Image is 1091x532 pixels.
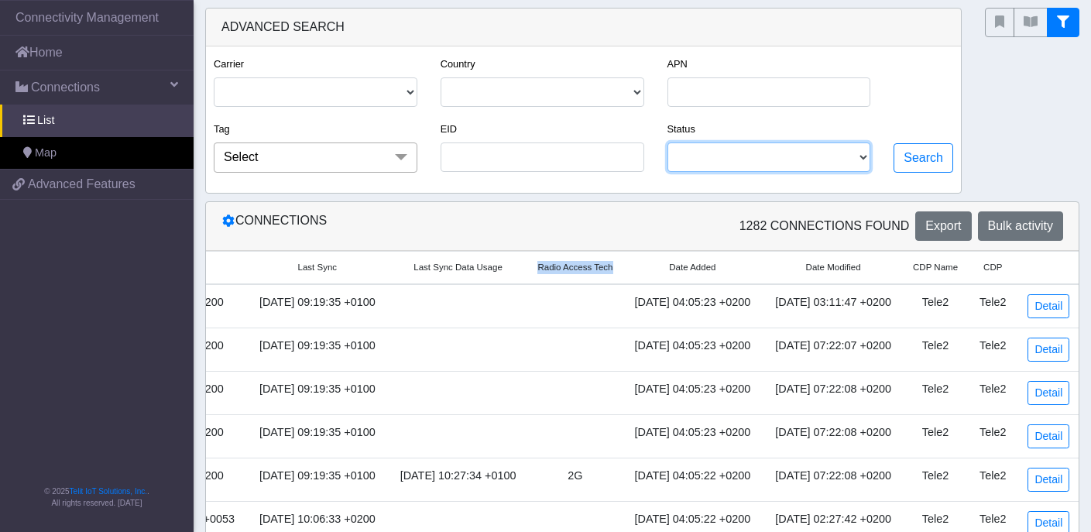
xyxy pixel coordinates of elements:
div: Advanced Search [206,9,961,46]
label: EID [441,122,457,136]
label: Tag [214,122,230,136]
div: Tele2 [913,424,958,441]
div: [DATE] 04:05:23 +0200 [632,338,754,355]
span: Bulk activity [988,219,1053,232]
div: Tele2 [913,381,958,398]
span: Tele2 [979,469,1006,482]
div: [DATE] 07:22:08 +0200 [772,381,894,398]
span: CDP [983,261,1002,274]
div: Tele2 [913,511,958,528]
div: [DATE] 04:05:22 +0200 [632,511,754,528]
div: [DATE] 04:05:23 +0200 [632,424,754,441]
span: Tele2 [979,296,1006,308]
div: [DATE] 04:05:23 +0200 [632,294,754,311]
div: [DATE] 09:19:35 +0100 [256,294,379,311]
span: Map [35,145,57,162]
span: Radio Access Tech [537,261,612,274]
div: [DATE] 09:19:35 +0100 [256,424,379,441]
label: Status [667,122,695,136]
div: Tele2 [913,468,958,485]
div: [DATE] 07:22:08 +0200 [772,468,894,485]
span: Export [925,219,961,232]
div: fitlers menu [985,8,1079,37]
span: 1282 Connections found [739,217,910,235]
button: Search [894,143,953,173]
span: Tele2 [979,383,1006,395]
span: Last Sync [298,261,338,274]
a: Detail [1028,381,1069,405]
button: Bulk activity [978,211,1063,241]
a: Detail [1028,338,1069,362]
div: [DATE] 04:05:23 +0200 [632,381,754,398]
span: Advanced Features [28,175,136,194]
span: Last Sync Data Usage [413,261,503,274]
a: Detail [1028,294,1069,318]
span: Select [224,150,258,163]
a: Detail [1028,424,1069,448]
div: [DATE] 09:19:35 +0100 [256,338,379,355]
span: Tele2 [979,426,1006,438]
div: [DATE] 09:19:35 +0100 [256,468,379,485]
a: Telit IoT Solutions, Inc. [70,487,147,496]
div: [DATE] 07:22:07 +0200 [772,338,894,355]
button: Export [915,211,971,241]
label: Country [441,57,475,71]
span: Tele2 [979,339,1006,352]
span: List [37,112,54,129]
div: [DATE] 04:05:22 +0200 [632,468,754,485]
div: Tele2 [913,294,958,311]
label: APN [667,57,688,71]
span: Date Modified [806,261,861,274]
a: Detail [1028,468,1069,492]
span: CDP Name [913,261,958,274]
span: Date Added [669,261,715,274]
div: [DATE] 03:11:47 +0200 [772,294,894,311]
div: [DATE] 07:22:08 +0200 [772,424,894,441]
span: 2G [568,469,582,482]
label: Carrier [214,57,244,71]
div: Connections [210,211,643,241]
div: [DATE] 02:27:42 +0200 [772,511,894,528]
span: Connections [31,78,100,97]
span: Tele2 [979,513,1006,525]
div: [DATE] 09:19:35 +0100 [256,381,379,398]
div: [DATE] 10:27:34 +0100 [397,468,520,485]
div: Tele2 [913,338,958,355]
div: [DATE] 10:06:33 +0200 [256,511,379,528]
